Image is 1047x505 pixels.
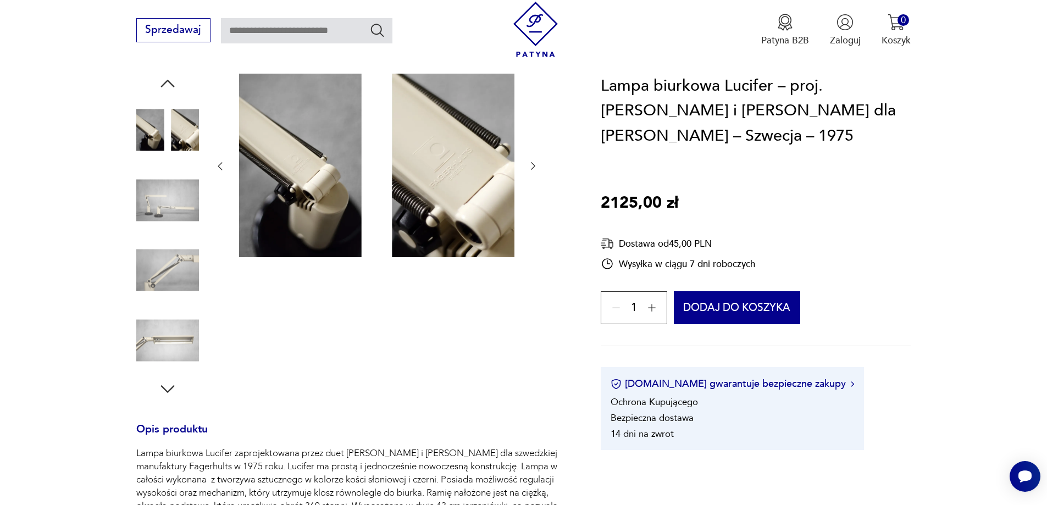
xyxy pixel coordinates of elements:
[601,74,911,149] h1: Lampa biurkowa Lucifer – proj. [PERSON_NAME] i [PERSON_NAME] dla [PERSON_NAME] – Szwecja – 1975
[882,34,911,47] p: Koszyk
[761,14,809,47] a: Ikona medaluPatyna B2B
[601,191,678,216] p: 2125,00 zł
[882,14,911,47] button: 0Koszyk
[674,291,801,324] button: Dodaj do koszyka
[761,34,809,47] p: Patyna B2B
[369,22,385,38] button: Szukaj
[136,18,210,42] button: Sprzedawaj
[601,237,755,251] div: Dostawa od 45,00 PLN
[898,14,909,26] div: 0
[601,257,755,270] div: Wysyłka w ciągu 7 dni roboczych
[851,381,854,387] img: Ikona strzałki w prawo
[830,34,861,47] p: Zaloguj
[601,237,614,251] img: Ikona dostawy
[611,428,674,440] li: 14 dni na zwrot
[631,304,637,313] span: 1
[136,239,199,302] img: Zdjęcie produktu Lampa biurkowa Lucifer – proj. Tom Ahlström i Hans Ehrich dla Fagerhults – Szwec...
[761,14,809,47] button: Patyna B2B
[136,99,199,162] img: Zdjęcie produktu Lampa biurkowa Lucifer – proj. Tom Ahlström i Hans Ehrich dla Fagerhults – Szwec...
[136,169,199,231] img: Zdjęcie produktu Lampa biurkowa Lucifer – proj. Tom Ahlström i Hans Ehrich dla Fagerhults – Szwec...
[136,309,199,371] img: Zdjęcie produktu Lampa biurkowa Lucifer – proj. Tom Ahlström i Hans Ehrich dla Fagerhults – Szwec...
[611,377,854,391] button: [DOMAIN_NAME] gwarantuje bezpieczne zakupy
[611,379,622,390] img: Ikona certyfikatu
[837,14,854,31] img: Ikonka użytkownika
[888,14,905,31] img: Ikona koszyka
[611,396,698,408] li: Ochrona Kupującego
[239,74,514,257] img: Zdjęcie produktu Lampa biurkowa Lucifer – proj. Tom Ahlström i Hans Ehrich dla Fagerhults – Szwec...
[830,14,861,47] button: Zaloguj
[136,26,210,35] a: Sprzedawaj
[611,412,694,424] li: Bezpieczna dostawa
[136,425,569,447] h3: Opis produktu
[508,2,563,57] img: Patyna - sklep z meblami i dekoracjami vintage
[777,14,794,31] img: Ikona medalu
[1010,461,1040,492] iframe: Smartsupp widget button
